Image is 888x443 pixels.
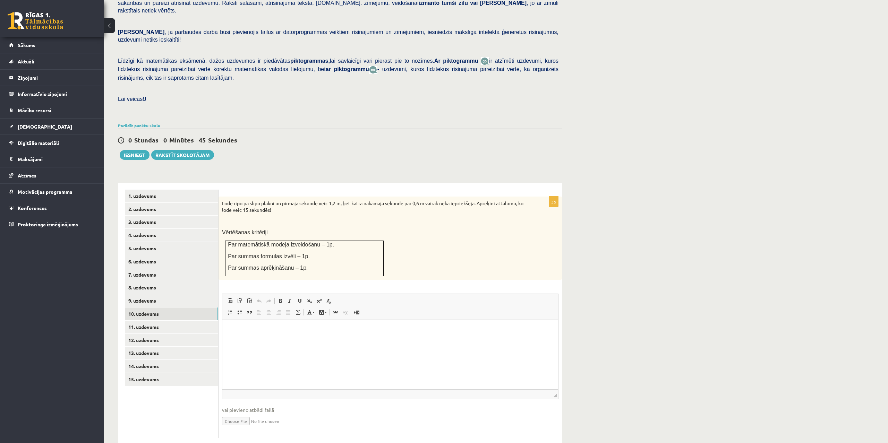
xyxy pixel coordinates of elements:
[208,136,237,144] span: Sekundes
[9,151,95,167] a: Maksājumi
[125,281,218,294] a: 8. uzdevums
[9,184,95,200] a: Motivācijas programma
[18,58,34,64] span: Aktuāli
[549,196,558,207] p: 3p
[9,119,95,134] a: [DEMOGRAPHIC_DATA]
[8,12,63,29] a: Rīgas 1. Tālmācības vidusskola
[125,190,218,202] a: 1. uzdevums
[18,221,78,227] span: Proktoringa izmēģinājums
[125,294,218,307] a: 9. uzdevums
[245,308,254,317] a: Цитата
[118,66,558,80] span: - uzdevumi, kuros līdztekus risinājuma pareizībai vērtē, kā organizēts risinājums, cik tas ir sap...
[434,58,478,64] b: Ar piktogrammu
[264,296,274,305] a: Повторить (Ctrl+Y)
[228,253,310,259] span: Par summas formulas izvēli – 1p.
[125,229,218,242] a: 4. uzdevums
[293,308,303,317] a: Математика
[9,37,95,53] a: Sākums
[118,58,481,64] span: Līdzīgi kā matemātikas eksāmenā, dažos uzdevumos ir piedāvātas lai savlaicīgi vari pierast pie to...
[274,308,283,317] a: По правому краю
[18,123,72,130] span: [DEMOGRAPHIC_DATA]
[18,151,95,167] legend: Maksājumi
[18,205,47,211] span: Konferences
[228,242,334,247] span: Par matemātiskā modeļa izveidošanu – 1p.
[125,360,218,373] a: 14. uzdevums
[18,42,35,48] span: Sākums
[9,200,95,216] a: Konferences
[305,296,314,305] a: Подстрочный индекс
[128,136,132,144] span: 0
[553,394,557,397] span: Перетащите для изменения размера
[18,172,36,179] span: Atzīmes
[314,296,324,305] a: Надстрочный индекс
[125,307,218,320] a: 10. uzdevums
[144,96,146,102] span: J
[275,296,285,305] a: Полужирный (Ctrl+B)
[18,140,59,146] span: Digitālie materiāli
[18,86,95,102] legend: Informatīvie ziņojumi
[295,296,305,305] a: Подчеркнутый (Ctrl+U)
[151,150,214,160] a: Rakstīt skolotājam
[125,203,218,216] a: 2. uzdevums
[222,229,268,235] span: Vērtēšanas kritēriji
[228,265,308,271] span: Par summas aprēķināšanu – 1p.
[254,296,264,305] a: Отменить (Ctrl+Z)
[254,308,264,317] a: По левому краю
[9,53,95,69] a: Aktuāli
[283,308,293,317] a: По ширине
[9,70,95,86] a: Ziņojumi
[169,136,194,144] span: Minūtes
[125,347,218,359] a: 13. uzdevums
[324,296,334,305] a: Убрать форматирование
[118,123,160,128] a: Parādīt punktu skalu
[225,296,235,305] a: Вставить (Ctrl+V)
[481,57,489,65] img: JfuEzvunn4EvwAAAAASUVORK5CYII=
[352,308,361,317] a: Вставить разрыв страницы для печати
[222,320,558,389] iframe: Визуальный текстовый редактор, wiswyg-editor-user-answer-47024793886580
[317,308,329,317] a: Цвет фона
[118,29,558,43] span: , ja pārbaudes darbā būsi pievienojis failus ar datorprogrammās veiktiem risinājumiem un zīmējumi...
[235,296,245,305] a: Вставить только текст (Ctrl+Shift+V)
[9,102,95,118] a: Mācību resursi
[120,150,150,160] button: Iesniegt
[222,406,558,414] span: vai pievieno atbildi failā
[118,96,144,102] span: Lai veicās!
[222,200,524,214] p: Lode ripo pa slīpu plakni un pirmajā sekundē veic 1,2 m, bet katrā nākamajā sekundē par 0,6 m vai...
[331,308,340,317] a: Вставить/Редактировать ссылку (Ctrl+K)
[18,107,51,113] span: Mācību resursi
[118,29,164,35] span: [PERSON_NAME]
[235,308,245,317] a: Вставить / удалить маркированный список
[225,308,235,317] a: Вставить / удалить нумерованный список
[290,58,330,64] b: piktogrammas,
[9,135,95,151] a: Digitālie materiāli
[125,321,218,333] a: 11. uzdevums
[245,296,254,305] a: Вставить из Word
[305,308,317,317] a: Цвет текста
[9,216,95,232] a: Proktoringa izmēģinājums
[125,373,218,386] a: 15. uzdevums
[18,189,72,195] span: Motivācijas programma
[134,136,159,144] span: Stundas
[285,296,295,305] a: Курсив (Ctrl+I)
[369,66,377,74] img: wKvN42sLe3LLwAAAABJRU5ErkJggg==
[125,242,218,255] a: 5. uzdevums
[125,216,218,228] a: 3. uzdevums
[163,136,167,144] span: 0
[264,308,274,317] a: По центру
[125,268,218,281] a: 7. uzdevums
[9,86,95,102] a: Informatīvie ziņojumi
[125,255,218,268] a: 6. uzdevums
[9,167,95,183] a: Atzīmes
[340,308,350,317] a: Убрать ссылку
[326,66,369,72] b: ar piktogrammu
[18,70,95,86] legend: Ziņojumi
[125,334,218,347] a: 12. uzdevums
[199,136,206,144] span: 45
